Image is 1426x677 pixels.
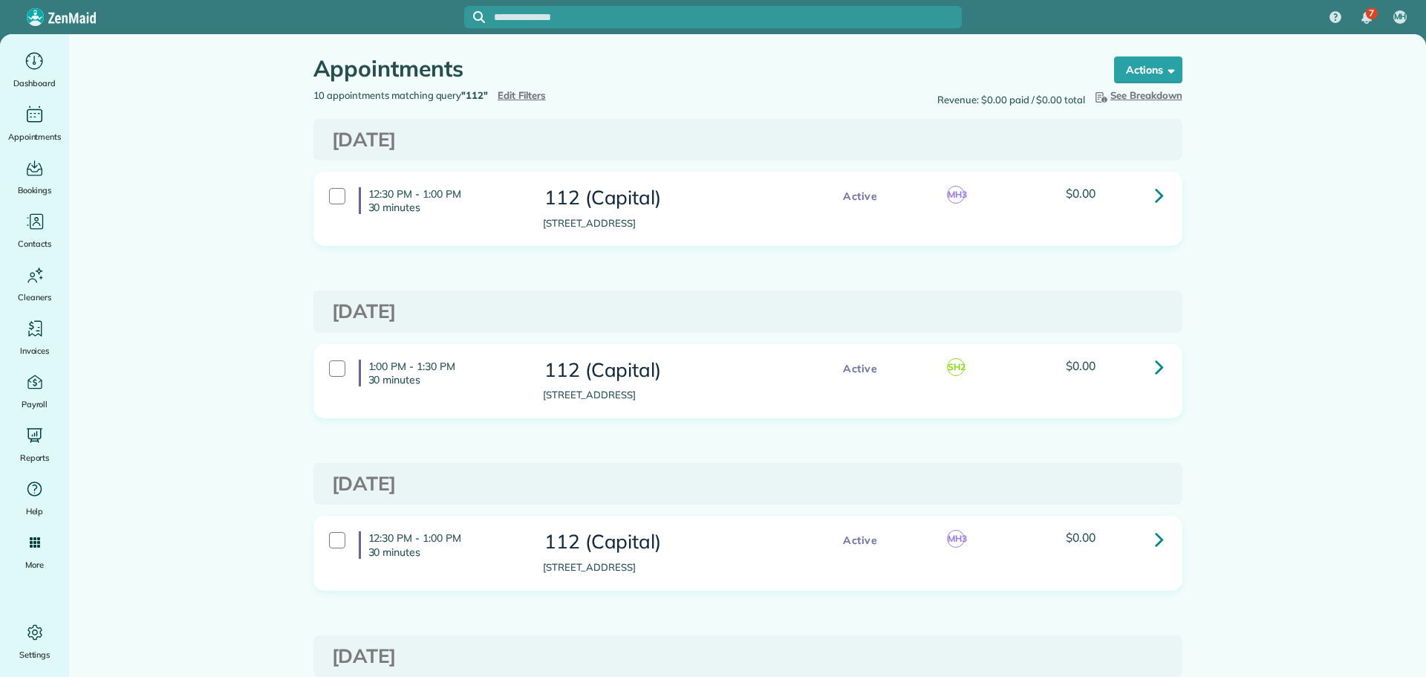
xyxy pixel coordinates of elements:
span: Active [836,187,885,206]
p: 30 minutes [368,545,521,559]
p: 30 minutes [368,373,521,386]
h4: 12:30 PM - 1:00 PM [359,531,521,558]
a: Bookings [6,156,63,198]
a: Settings [6,621,63,662]
span: MH [1394,11,1407,23]
span: Appointments [8,129,62,144]
p: [STREET_ADDRESS] [543,560,806,575]
a: Edit Filters [498,89,546,101]
div: 10 appointments matching query [302,88,748,103]
p: 30 minutes [368,201,521,214]
a: Help [6,477,63,519]
span: 7 [1369,7,1374,19]
span: MH3 [947,530,965,548]
h3: [DATE] [332,473,1164,495]
span: Revenue: $0.00 paid / $0.00 total [937,93,1085,108]
h3: [DATE] [332,129,1164,151]
h3: 112 (Capital) [543,531,806,553]
p: [STREET_ADDRESS] [543,216,806,231]
span: Reports [20,450,50,465]
span: Settings [19,647,51,662]
svg: Focus search [473,11,485,23]
span: Cleaners [18,290,51,305]
button: Focus search [464,11,485,23]
a: Reports [6,424,63,465]
button: Actions [1114,56,1182,83]
h4: 12:30 PM - 1:00 PM [359,187,521,214]
h3: [DATE] [332,646,1164,667]
a: Payroll [6,370,63,412]
span: Active [836,360,885,378]
span: $0.00 [1066,530,1095,545]
span: Bookings [18,183,52,198]
div: 7 unread notifications [1351,1,1382,34]
span: Invoices [20,343,50,358]
span: MH3 [947,186,965,204]
span: More [25,557,44,572]
span: Contacts [18,236,51,251]
p: [STREET_ADDRESS] [543,388,806,403]
a: Contacts [6,210,63,251]
span: $0.00 [1066,358,1095,373]
h1: Appointments [313,56,1086,81]
strong: "112" [461,89,488,101]
span: SH2 [947,358,965,376]
h3: [DATE] [332,301,1164,323]
span: $0.00 [1066,186,1095,201]
a: Dashboard [6,49,63,91]
span: Active [836,531,885,550]
h3: 112 (Capital) [543,360,806,381]
a: Invoices [6,317,63,358]
span: Help [26,504,44,519]
a: Appointments [6,103,63,144]
a: Cleaners [6,263,63,305]
h3: 112 (Capital) [543,187,806,209]
h4: 1:00 PM - 1:30 PM [359,360,521,386]
span: Dashboard [13,76,56,91]
button: See Breakdown [1093,88,1182,103]
span: Payroll [22,397,48,412]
